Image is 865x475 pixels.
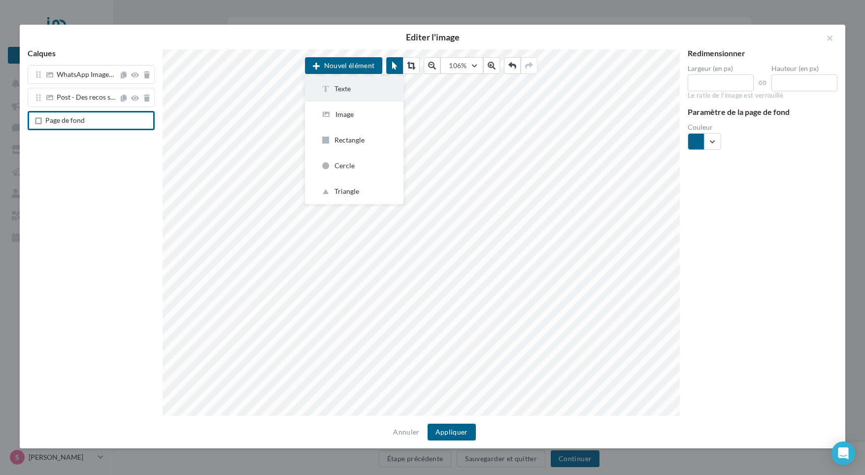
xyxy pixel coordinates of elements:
[321,84,388,94] div: Texte
[45,116,85,124] span: Page de fond
[305,76,403,102] button: Texte
[428,424,476,440] button: Appliquer
[688,49,837,57] div: Redimensionner
[688,124,837,131] label: Couleur
[305,57,382,74] button: Nouvel élément
[305,179,403,204] button: Triangle
[35,33,830,41] h2: Editer l'image
[688,65,754,72] label: Largeur (en px)
[321,135,388,145] div: Rectangle
[305,127,403,153] button: Rectangle
[389,426,423,438] button: Annuler
[771,65,837,72] label: Hauteur (en px)
[57,93,115,101] span: Post - Des recos sans bouger de mon canapé
[688,108,837,116] div: Paramètre de la page de fond
[321,161,388,171] div: Cercle
[57,70,114,78] span: WhatsApp Image 2025-06-19 à 11.04.57_22308c56
[321,110,388,119] div: Image
[440,57,483,74] button: 106%
[20,49,163,65] div: Calques
[305,153,403,179] button: Cercle
[832,441,855,465] div: Open Intercom Messenger
[321,186,388,196] div: Triangle
[305,102,403,127] button: Image
[688,91,837,100] div: Le ratio de l'image est verrouillé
